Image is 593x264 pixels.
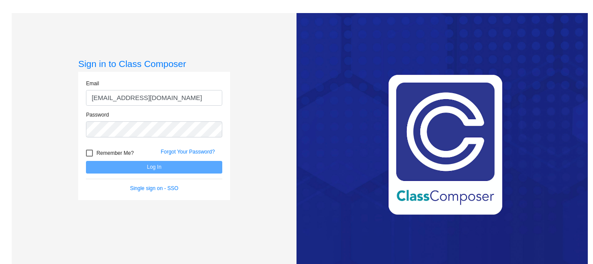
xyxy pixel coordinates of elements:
[86,161,222,174] button: Log In
[161,149,215,155] a: Forgot Your Password?
[96,148,134,158] span: Remember Me?
[86,111,109,119] label: Password
[86,80,99,87] label: Email
[130,185,178,191] a: Single sign on - SSO
[78,58,230,69] h3: Sign in to Class Composer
